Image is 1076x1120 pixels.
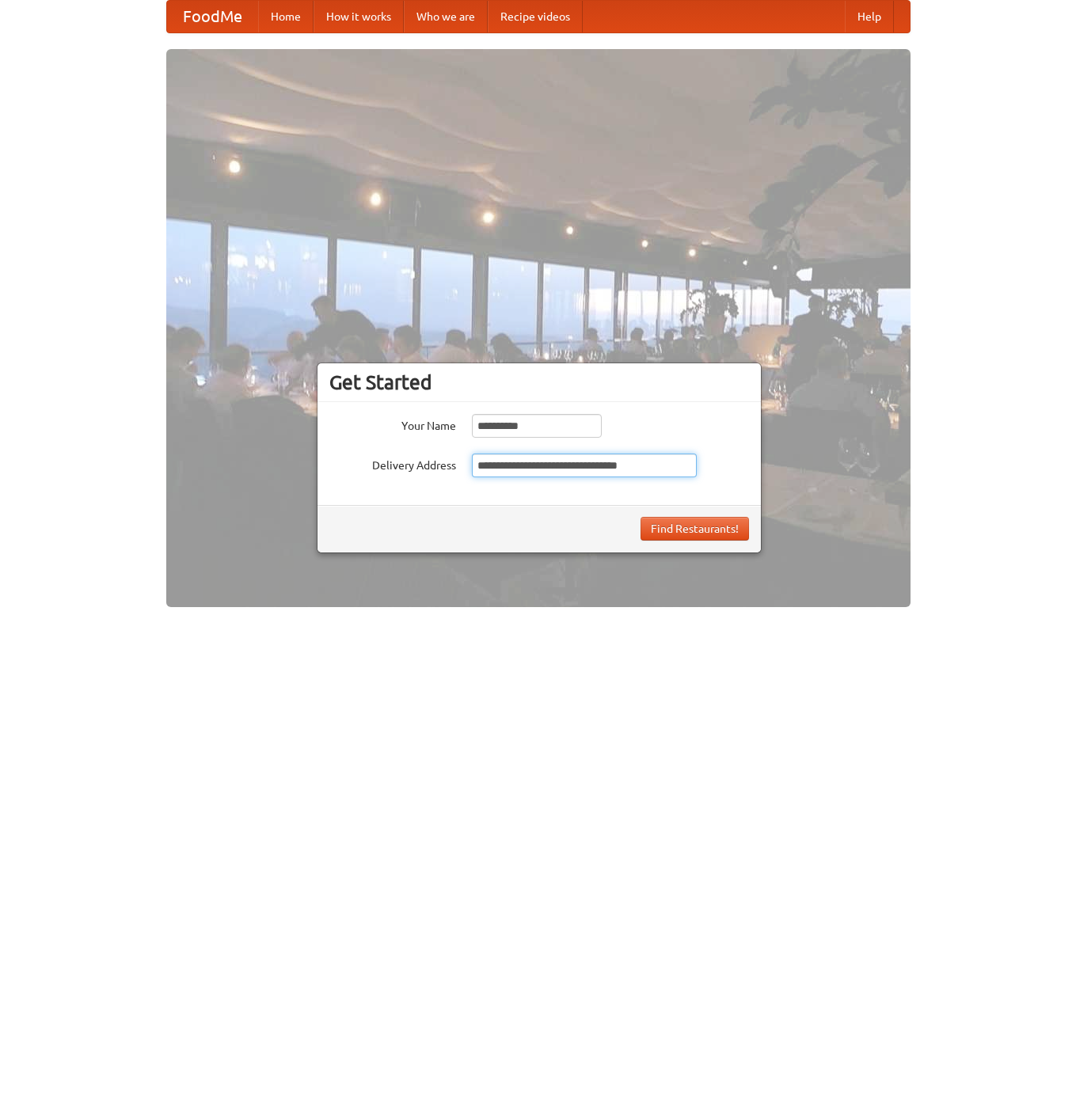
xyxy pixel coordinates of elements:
a: Who we are [404,1,488,32]
a: Home [258,1,314,32]
label: Your Name [329,414,456,434]
a: Help [845,1,894,32]
h3: Get Started [329,370,749,394]
a: FoodMe [167,1,258,32]
button: Find Restaurants! [641,517,749,541]
label: Delivery Address [329,454,456,473]
a: How it works [314,1,404,32]
a: Recipe videos [488,1,583,32]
